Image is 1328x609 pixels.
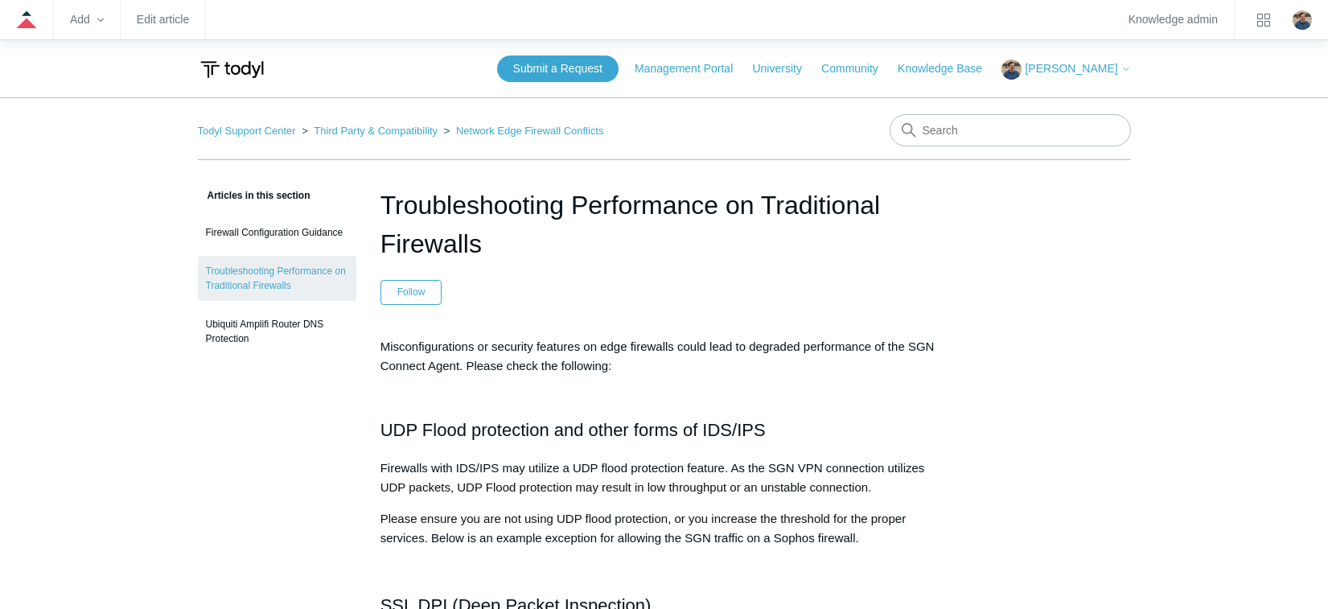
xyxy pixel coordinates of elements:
a: Submit a Request [497,56,619,82]
img: user avatar [1293,10,1312,30]
p: Firewalls with IDS/IPS may utilize a UDP flood protection feature. As the SGN VPN connection util... [380,459,948,497]
a: Todyl Support Center [198,125,296,137]
h2: UDP Flood protection and other forms of IDS/IPS [380,388,948,444]
button: Follow Article [380,280,442,304]
a: University [752,60,817,77]
a: Network Edge Firewall Conflicts [456,125,604,137]
a: Management Portal [635,60,749,77]
p: Misconfigurations or security features on edge firewalls could lead to degraded performance of th... [380,337,948,376]
span: Articles in this section [198,190,310,201]
zd-hc-trigger: Click your profile icon to open the profile menu [1293,10,1312,30]
li: Todyl Support Center [198,125,299,137]
a: Troubleshooting Performance on Traditional Firewalls [198,256,356,301]
input: Search [890,114,1131,146]
zd-hc-trigger: Add [70,15,104,24]
img: Todyl Support Center Help Center home page [198,55,266,84]
a: Ubiquiti Amplifi Router DNS Protection [198,309,356,354]
a: Third Party & Compatibility [314,125,438,137]
h1: Troubleshooting Performance on Traditional Firewalls [380,186,948,263]
button: [PERSON_NAME] [1001,60,1130,80]
a: Firewall Configuration Guidance [198,217,356,248]
li: Network Edge Firewall Conflicts [441,125,604,137]
a: Community [821,60,894,77]
li: Third Party & Compatibility [298,125,441,137]
span: [PERSON_NAME] [1025,62,1117,75]
p: Please ensure you are not using UDP flood protection, or you increase the threshold for the prope... [380,509,948,548]
a: Edit article [137,15,189,24]
a: Knowledge admin [1129,15,1218,24]
a: Knowledge Base [898,60,998,77]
